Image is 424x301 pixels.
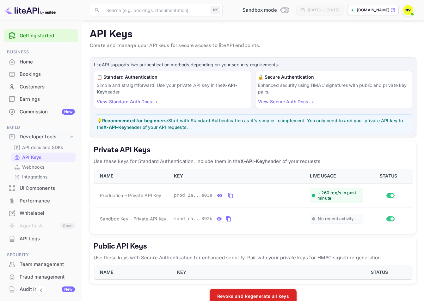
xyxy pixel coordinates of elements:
[100,192,161,199] span: Production – Private API Key
[22,173,47,180] p: Integrations
[240,7,292,14] div: Switch to Production mode
[4,131,78,142] div: Developer tools
[14,173,73,180] a: Integrations
[4,258,78,271] div: Team management
[94,145,413,155] h5: Private API Keys
[258,82,410,95] p: Enhanced security using HMAC signatures with public and private key pairs.
[94,241,413,251] h5: Public API Keys
[97,82,237,94] strong: X-API-Key
[90,28,416,41] p: API Keys
[94,169,170,183] th: NAME
[4,93,78,105] a: Earnings
[211,6,220,14] div: ⌘K
[14,154,73,160] a: API Keys
[4,258,78,270] a: Team management
[367,169,413,183] th: STATUS
[20,83,75,91] div: Customers
[20,235,75,243] div: API Logs
[4,195,78,207] a: Performance
[174,215,212,222] span: sand_ca...892b
[318,216,353,221] span: No recent activity
[102,118,168,123] strong: Recommended for beginners:
[20,71,75,78] div: Bookings
[22,154,41,160] p: API Keys
[403,5,413,15] img: Nicholas Valbusa
[240,158,265,164] strong: X-API-Key
[11,153,76,162] div: API Keys
[4,93,78,105] div: Earnings
[4,56,78,68] a: Home
[4,182,78,195] div: UI Components
[20,210,75,217] div: Whitelabel
[4,207,78,220] div: Whitelabel
[14,164,73,170] a: Webhooks
[94,265,413,280] table: public api keys table
[4,68,78,81] div: Bookings
[349,265,413,280] th: STATUS
[97,99,158,104] a: View Standard Auth Docs →
[308,7,339,13] div: [DATE] — [DATE]
[4,271,78,283] a: Fraud management
[357,7,389,13] p: [DOMAIN_NAME]
[20,274,75,281] div: Fraud management
[62,109,75,115] div: New
[4,106,78,117] a: CommissionNew
[4,124,78,131] span: Build
[243,7,277,14] span: Sandbox mode
[20,96,75,103] div: Earnings
[11,143,76,152] div: API docs and SDKs
[22,164,44,170] p: Webhooks
[20,133,69,141] div: Developer tools
[14,144,73,151] a: API docs and SDKs
[4,182,78,194] a: UI Components
[174,192,212,199] span: prod_2a...e03e
[20,108,75,116] div: Commission
[94,254,413,262] p: Use these keys with Secure Authentication for enhanced security. Pair with your private keys for ...
[20,32,75,39] a: Getting started
[97,74,249,81] h6: 📋 Standard Authentication
[94,158,413,165] p: Use these keys for Standard Authentication. Include them in the header of your requests.
[4,29,78,42] div: Getting started
[4,81,78,93] a: Customers
[94,265,173,280] th: NAME
[100,216,166,221] span: Sandbox Key – Private API Key
[11,162,76,172] div: Webhooks
[4,68,78,80] a: Bookings
[4,251,78,258] span: Security
[4,283,78,296] div: Audit logsNew
[97,117,409,130] p: 💡 Start with Standard Authentication as it's simpler to implement. You only need to add your priv...
[258,74,410,81] h6: 🔒 Secure Authentication
[170,169,306,183] th: KEY
[62,286,75,292] div: New
[11,172,76,181] div: Integrations
[90,42,416,50] p: Create and manage your API keys for secure access to liteAPI endpoints.
[306,169,367,183] th: LIVE USAGE
[4,233,78,244] a: API Logs
[20,197,75,205] div: Performance
[20,185,75,192] div: UI Components
[173,265,349,280] th: KEY
[94,61,412,68] p: LiteAPI supports two authentication methods depending on your security requirements:
[97,82,249,95] p: Simple and straightforward. Use your private API key in the header.
[317,190,361,201] span: ~ 260 req/s in past minute
[35,285,47,296] button: Collapse navigation
[22,144,63,151] p: API docs and SDKs
[5,5,56,15] img: LiteAPI logo
[20,286,75,293] div: Audit logs
[4,207,78,219] a: Whitelabel
[102,4,208,16] input: Search (e.g. bookings, documentation)
[258,99,314,104] a: View Secure Auth Docs →
[4,49,78,56] span: Business
[20,261,75,268] div: Team management
[4,283,78,295] a: Audit logsNew
[20,58,75,66] div: Home
[94,169,413,230] table: private api keys table
[103,124,126,130] strong: X-API-Key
